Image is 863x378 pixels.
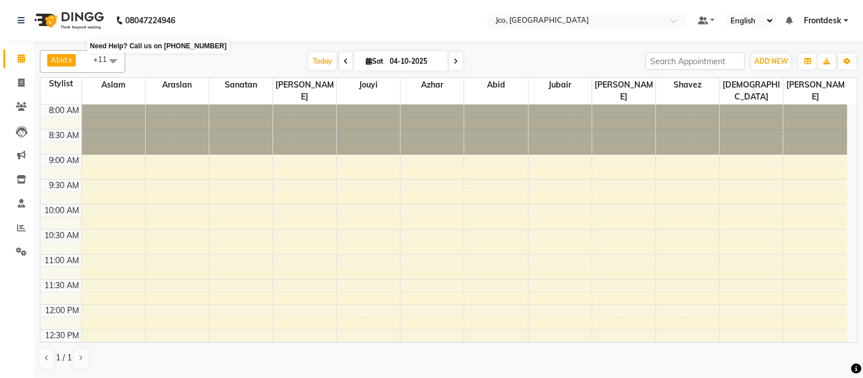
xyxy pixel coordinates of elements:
span: Jouyi [337,78,400,92]
a: x [67,55,72,64]
div: 9:00 AM [47,155,81,167]
span: +11 [93,55,115,64]
span: Aslam [82,78,145,92]
span: shavez [656,78,719,92]
img: logo [29,5,107,36]
span: 1 / 1 [56,352,72,364]
div: 10:00 AM [42,205,81,217]
input: Search Appointment [645,52,745,70]
span: Azhar [400,78,464,92]
span: Sanatan [209,78,272,92]
span: Jubair [528,78,592,92]
div: 8:30 AM [47,130,81,142]
span: [DEMOGRAPHIC_DATA] [720,78,783,104]
span: [PERSON_NAME] [783,78,847,104]
div: 8:00 AM [47,105,81,117]
span: Sat [363,57,386,65]
span: Today [308,52,337,70]
button: ADD NEW [751,53,791,69]
span: Frontdesk [804,15,841,27]
span: [PERSON_NAME] [592,78,655,104]
span: Araslan [146,78,209,92]
div: 10:30 AM [42,230,81,242]
div: 12:00 PM [43,305,81,317]
span: ADD NEW [754,57,788,65]
div: 11:30 AM [42,280,81,292]
div: 12:30 PM [43,330,81,342]
div: 9:30 AM [47,180,81,192]
span: Abid [51,55,67,64]
div: Stylist [40,78,81,90]
span: Abid [464,78,527,92]
div: 11:00 AM [42,255,81,267]
span: [PERSON_NAME] [273,78,336,104]
input: 2025-10-04 [386,53,443,70]
b: 08047224946 [125,5,175,36]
